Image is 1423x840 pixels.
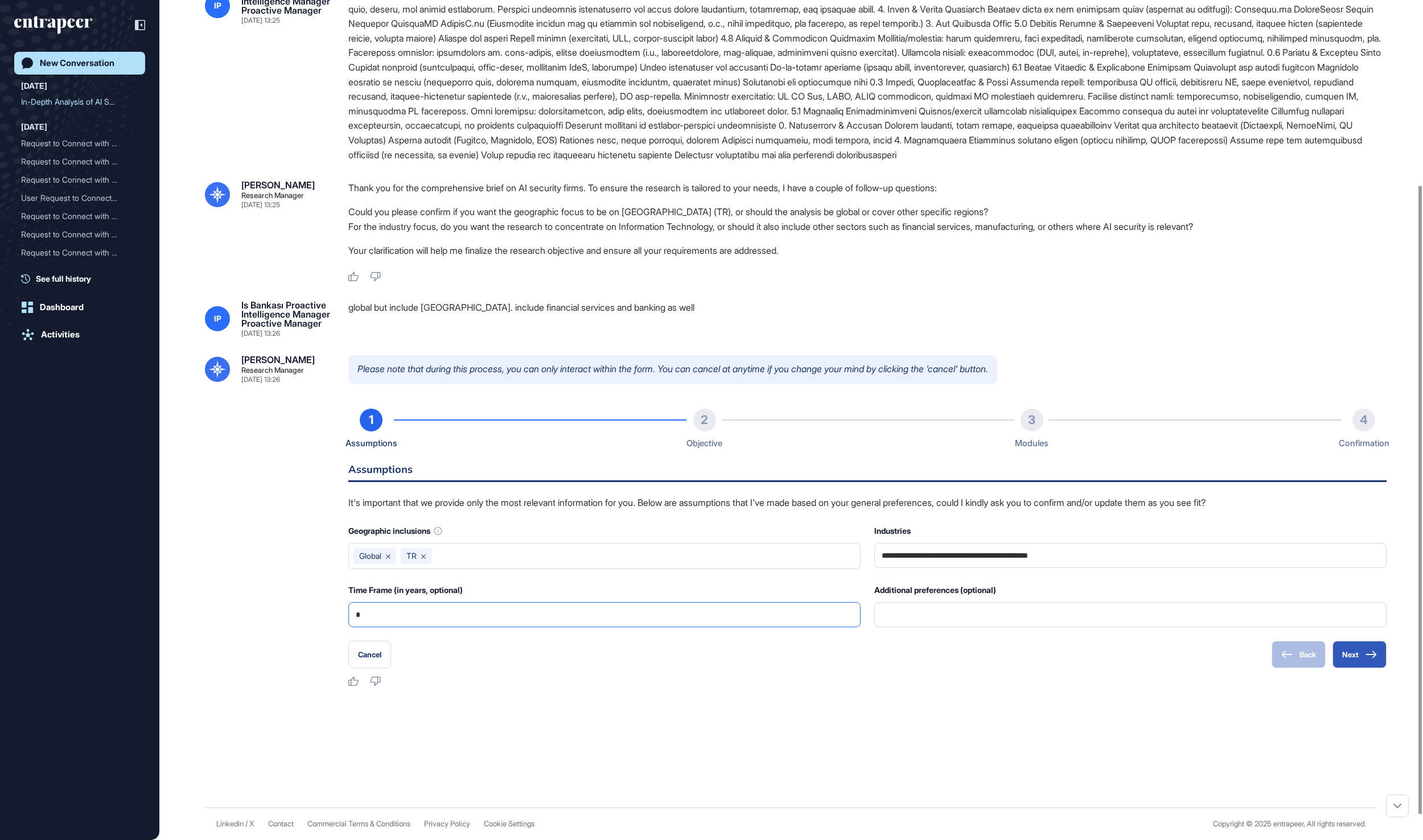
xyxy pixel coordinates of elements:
[241,192,304,199] div: Research Manager
[21,207,129,225] div: Request to Connect with R...
[348,524,861,538] div: Geographic inclusions
[14,16,92,34] div: entrapeer-logo
[241,367,304,374] div: Research Manager
[1332,641,1387,668] button: Next
[21,189,138,207] div: User Request to Connect to Reese
[241,376,280,383] div: [DATE] 13:26
[241,355,315,364] div: [PERSON_NAME]
[249,820,254,828] a: X
[21,134,138,153] div: Request to Connect with Reese
[21,134,129,153] div: Request to Connect with R...
[348,219,1387,234] li: For the industry focus, do you want the research to concentrate on Information Technology, or sho...
[268,820,294,828] span: Contact
[21,273,145,285] a: See full history
[241,180,315,190] div: [PERSON_NAME]
[21,153,129,171] div: Request to Connect with R...
[348,180,1387,195] p: Thank you for the comprehensive brief on AI security firms. To ensure the research is tailored to...
[348,204,1387,219] li: Could you please confirm if you want the geographic focus to be on [GEOGRAPHIC_DATA] (TR), or sho...
[360,409,383,431] div: 1
[21,189,129,207] div: User Request to Connect t...
[40,302,84,312] div: Dashboard
[406,551,417,561] span: TR
[21,244,138,262] div: Request to Connect with Reese
[424,820,470,828] a: Privacy Policy
[874,583,1387,598] div: Additional preferences (optional)
[21,225,138,244] div: Request to Connect with Reese
[1021,409,1043,431] div: 3
[307,820,410,828] a: Commercial Terms & Conditions
[40,58,114,68] div: New Conversation
[1213,820,1366,828] div: Copyright © 2025 entrapeer, All rights reserved.
[1352,409,1375,431] div: 4
[241,300,330,328] div: Is Bankası Proactive Intelligence Manager Proactive Manager
[245,820,248,828] span: /
[348,243,1387,258] p: Your clarification will help me finalize the research objective and ensure all your requirements ...
[216,820,244,828] a: Linkedin
[874,524,1387,538] div: Industries
[686,436,722,451] div: Objective
[14,323,145,346] a: Activities
[241,330,280,337] div: [DATE] 13:26
[241,17,280,24] div: [DATE] 13:25
[693,409,716,431] div: 2
[484,820,534,828] a: Cookie Settings
[214,1,221,10] span: IP
[359,551,381,561] span: Global
[346,436,397,451] div: Assumptions
[348,355,997,384] p: Please note that during this process, you can only interact within the form. You can cancel at an...
[1015,436,1048,451] div: Modules
[21,93,129,111] div: In-Depth Analysis of AI S...
[21,93,138,111] div: In-Depth Analysis of AI Security Firms: Competitor Analysis and Market Trends
[21,262,129,280] div: Request to Connect with R...
[21,262,138,280] div: Request to Connect with Reese
[1339,436,1389,451] div: Confirmation
[21,79,47,93] div: [DATE]
[348,641,391,668] button: Cancel
[348,300,1387,337] div: global but include [GEOGRAPHIC_DATA]. include financial services and banking as well
[21,120,47,134] div: [DATE]
[21,153,138,171] div: Request to Connect with Reese
[21,244,129,262] div: Request to Connect with R...
[21,171,138,189] div: Request to Connect with Reese
[348,464,1387,482] h6: Assumptions
[348,583,861,598] div: Time Frame (in years, optional)
[214,314,221,323] span: IP
[21,207,138,225] div: Request to Connect with Reese
[21,171,129,189] div: Request to Connect with R...
[14,52,145,75] a: New Conversation
[36,273,91,285] span: See full history
[21,225,129,244] div: Request to Connect with R...
[241,201,280,208] div: [DATE] 13:25
[14,296,145,319] a: Dashboard
[348,496,1387,510] p: It's important that we provide only the most relevant information for you. Below are assumptions ...
[41,330,80,340] div: Activities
